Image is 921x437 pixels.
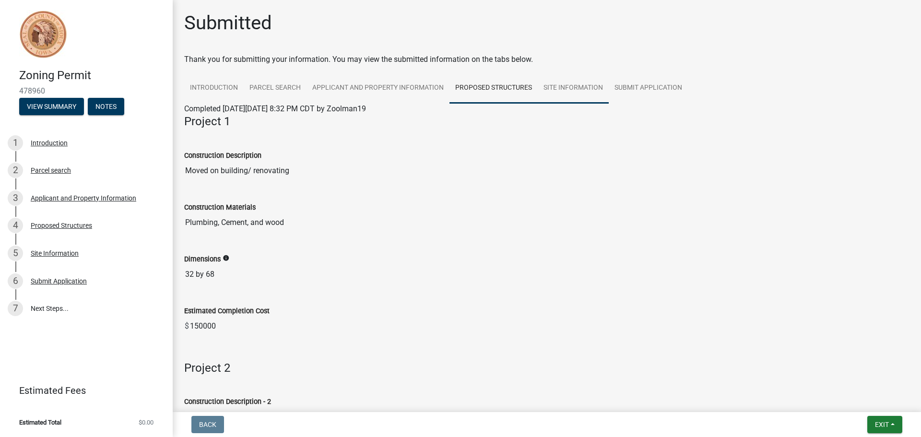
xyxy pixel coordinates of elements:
[184,153,261,159] label: Construction Description
[139,419,153,425] span: $0.00
[88,103,124,111] wm-modal-confirm: Notes
[19,69,165,83] h4: Zoning Permit
[184,54,909,65] div: Thank you for submitting your information. You may view the submitted information on the tabs below.
[31,278,87,284] div: Submit Application
[31,222,92,229] div: Proposed Structures
[8,301,23,316] div: 7
[244,73,307,104] a: Parcel search
[875,421,889,428] span: Exit
[184,115,909,129] h4: Project 1
[19,98,84,115] button: View Summary
[184,12,272,35] h1: Submitted
[31,140,68,146] div: Introduction
[8,163,23,178] div: 2
[449,73,538,104] a: Proposed Structures
[31,167,71,174] div: Parcel search
[19,419,61,425] span: Estimated Total
[867,416,902,433] button: Exit
[609,73,688,104] a: Submit Application
[191,416,224,433] button: Back
[8,246,23,261] div: 5
[19,86,153,95] span: 478960
[8,190,23,206] div: 3
[538,73,609,104] a: Site Information
[8,381,157,400] a: Estimated Fees
[223,255,229,261] i: info
[184,104,366,113] span: Completed [DATE][DATE] 8:32 PM CDT by Zoolman19
[199,421,216,428] span: Back
[19,10,67,59] img: Sioux County, Iowa
[31,195,136,201] div: Applicant and Property Information
[184,361,909,375] h4: Project 2
[19,103,84,111] wm-modal-confirm: Summary
[184,204,256,211] label: Construction Materials
[8,218,23,233] div: 4
[184,73,244,104] a: Introduction
[184,317,189,336] span: $
[184,399,271,405] label: Construction Description - 2
[184,308,270,315] label: Estimated Completion Cost
[88,98,124,115] button: Notes
[31,250,79,257] div: Site Information
[8,135,23,151] div: 1
[184,256,221,263] label: Dimensions
[307,73,449,104] a: Applicant and Property Information
[8,273,23,289] div: 6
